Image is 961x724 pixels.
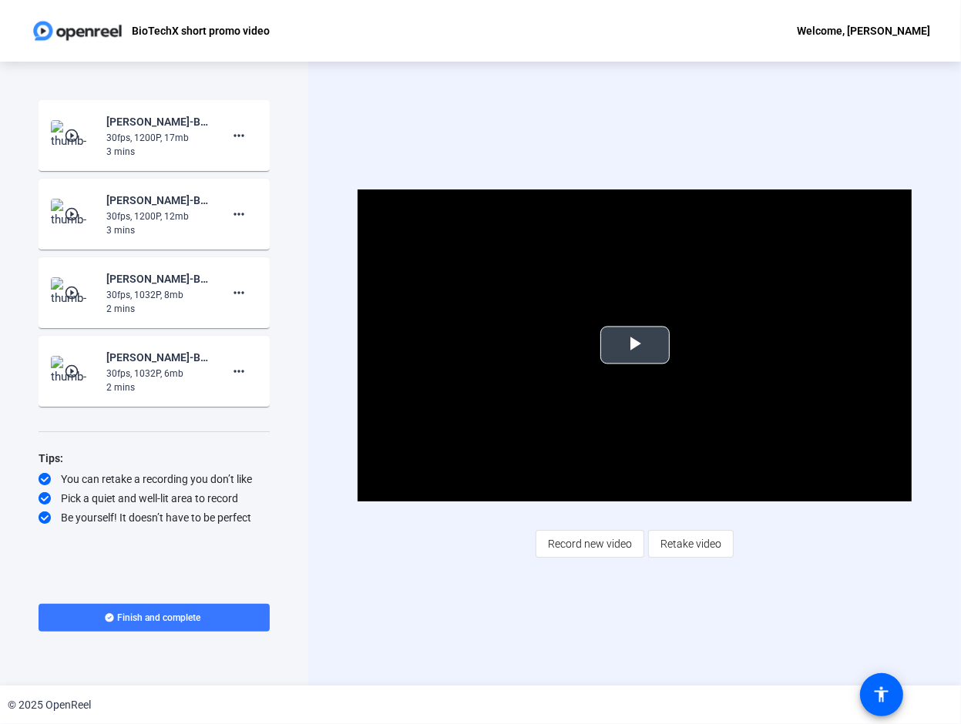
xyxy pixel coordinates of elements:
[106,380,210,394] div: 2 mins
[64,364,82,379] mat-icon: play_circle_outline
[106,145,210,159] div: 3 mins
[39,491,270,506] div: Pick a quiet and well-lit area to record
[230,362,248,380] mat-icon: more_horiz
[51,356,96,387] img: thumb-nail
[51,277,96,308] img: thumb-nail
[39,510,270,525] div: Be yourself! It doesn’t have to be perfect
[872,685,891,704] mat-icon: accessibility
[64,206,82,222] mat-icon: play_circle_outline
[660,529,721,558] span: Retake video
[64,128,82,143] mat-icon: play_circle_outline
[106,288,210,302] div: 30fps, 1032P, 8mb
[31,15,124,46] img: OpenReel logo
[600,327,670,364] button: Play Video
[797,22,930,40] div: Welcome, [PERSON_NAME]
[8,697,91,713] div: © 2025 OpenReel
[230,205,248,223] mat-icon: more_horiz
[358,189,912,501] div: Video Player
[106,348,210,367] div: [PERSON_NAME]-BioTechX short promo video-BioTechX short promo video-1758920524485-screen
[106,131,210,145] div: 30fps, 1200P, 17mb
[51,199,96,230] img: thumb-nail
[536,530,644,558] button: Record new video
[64,285,82,300] mat-icon: play_circle_outline
[106,209,210,223] div: 30fps, 1200P, 12mb
[106,302,210,316] div: 2 mins
[106,223,210,237] div: 3 mins
[106,367,210,380] div: 30fps, 1032P, 6mb
[118,612,201,624] span: Finish and complete
[39,604,270,632] button: Finish and complete
[39,471,270,487] div: You can retake a recording you don’t like
[51,120,96,151] img: thumb-nail
[230,126,248,145] mat-icon: more_horiz
[106,112,210,131] div: [PERSON_NAME]-BioTechX short promo video-BioTechX short promo video-1759088641581-screen
[230,283,248,302] mat-icon: more_horiz
[106,191,210,209] div: [PERSON_NAME]-BioTechX short promo video-BioTechX short promo video-1759087298623-screen
[106,270,210,288] div: [PERSON_NAME]-BioTechX short promo video-BioTechX short promo video-1758921118867-screen
[548,529,632,558] span: Record new video
[648,530,734,558] button: Retake video
[39,449,270,468] div: Tips:
[132,22,270,40] p: BioTechX short promo video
